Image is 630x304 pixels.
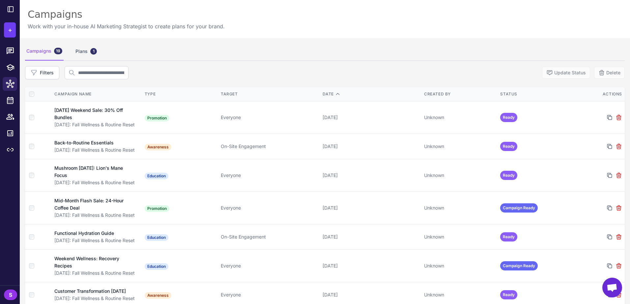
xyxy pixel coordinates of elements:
th: Actions [574,87,625,101]
div: Weekend Wellness: Recovery Recipes [54,255,132,269]
span: Promotion [145,205,169,212]
div: Status [500,91,571,97]
div: [DATE]: Fall Wellness & Routine Reset [54,146,138,154]
div: Date [323,91,419,97]
div: [DATE] [323,262,419,269]
span: Education [145,173,168,179]
div: [DATE] [323,172,419,179]
div: [DATE] [323,114,419,121]
button: Update Status [542,67,590,79]
div: On-Site Engagement [221,143,317,150]
div: Unknown [424,204,495,212]
span: Education [145,234,168,241]
div: On-Site Engagement [221,233,317,241]
div: Campaigns [28,8,225,21]
div: Customer Transformation [DATE] [54,288,126,295]
span: Ready [500,232,517,241]
a: Open chat [602,278,622,297]
span: + [8,25,12,35]
div: S [4,290,17,300]
div: Campaigns [25,42,64,61]
div: Campaign Name [54,91,138,97]
div: Functional Hydration Guide [54,230,114,237]
div: [DATE]: Fall Wellness & Routine Reset [54,121,138,128]
span: Education [145,263,168,270]
div: Everyone [221,291,317,298]
div: Mushroom [DATE]: Lion's Mane Focus [54,165,132,179]
div: Type [145,91,215,97]
div: [DATE]: Fall Wellness & Routine Reset [54,179,138,186]
span: Ready [500,290,517,299]
button: + [4,22,16,38]
div: [DATE]: Fall Wellness & Routine Reset [54,295,138,302]
p: Work with your in-house AI Marketing Strategist to create plans for your brand. [28,22,225,30]
div: Unknown [424,291,495,298]
div: Unknown [424,114,495,121]
div: Target [221,91,317,97]
div: Everyone [221,172,317,179]
div: Everyone [221,114,317,121]
div: [DATE]: Fall Wellness & Routine Reset [54,237,138,244]
span: Ready [500,171,517,180]
div: Everyone [221,262,317,269]
div: 1 [90,48,97,55]
div: [DATE] [323,291,419,298]
span: Ready [500,113,517,122]
span: Ready [500,142,517,151]
div: [DATE] [323,204,419,212]
div: Back-to-Routine Essentials [54,139,114,146]
span: Promotion [145,115,169,121]
div: Unknown [424,233,495,241]
span: Awareness [145,144,171,150]
div: Mid-Month Flash Sale: 24-Hour Coffee Deal [54,197,132,212]
div: Unknown [424,143,495,150]
div: [DATE]: Fall Wellness & Routine Reset [54,269,138,277]
div: Everyone [221,204,317,212]
button: Filters [25,66,59,79]
div: [DATE] [323,233,419,241]
div: 19 [54,48,62,54]
span: Campaign Ready [500,203,538,213]
div: [DATE]: Fall Wellness & Routine Reset [54,212,138,219]
span: Campaign Ready [500,261,538,270]
button: Delete [594,67,625,79]
div: Unknown [424,172,495,179]
div: Plans [74,42,98,61]
div: Created By [424,91,495,97]
div: Unknown [424,262,495,269]
span: Awareness [145,292,171,299]
div: [DATE] [323,143,419,150]
div: [DATE] Weekend Sale: 30% Off Bundles [54,107,132,121]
